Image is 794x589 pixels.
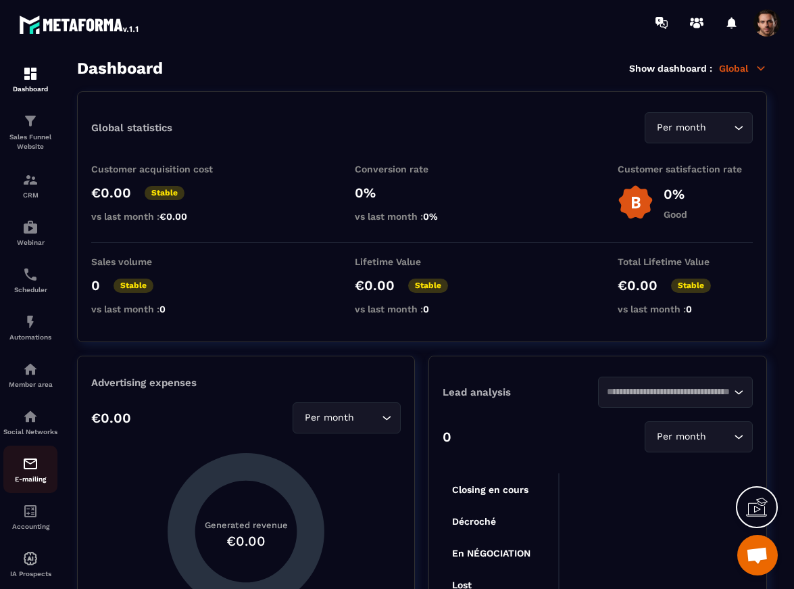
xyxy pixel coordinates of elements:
p: Automations [3,333,57,341]
div: Search for option [293,402,401,433]
p: Lead analysis [443,386,598,398]
p: Accounting [3,523,57,530]
p: Advertising expenses [91,377,401,389]
p: Global [719,62,767,74]
p: Total Lifetime Value [618,256,753,267]
img: formation [22,172,39,188]
span: 0 [423,304,429,314]
a: emailemailE-mailing [3,446,57,493]
a: schedulerschedulerScheduler [3,256,57,304]
p: 0 [443,429,451,445]
p: Dashboard [3,85,57,93]
p: Member area [3,381,57,388]
tspan: En NÉGOCIATION [452,548,530,559]
tspan: Closing en cours [452,484,528,496]
img: formation [22,66,39,82]
p: €0.00 [91,410,131,426]
p: Stable [145,186,184,200]
p: Show dashboard : [629,63,712,74]
p: Lifetime Value [355,256,490,267]
p: vs last month : [355,211,490,222]
p: Customer acquisition cost [91,164,226,174]
div: Search for option [598,377,753,408]
img: automations [22,219,39,235]
p: Conversion rate [355,164,490,174]
p: 0% [355,185,490,201]
img: formation [22,113,39,129]
a: automationsautomationsAutomations [3,304,57,351]
div: Search for option [645,421,753,452]
p: €0.00 [355,277,395,293]
span: Per month [653,429,709,444]
p: Customer satisfaction rate [618,164,753,174]
p: Stable [114,279,153,293]
a: accountantaccountantAccounting [3,493,57,540]
p: Scheduler [3,286,57,293]
a: formationformationCRM [3,162,57,209]
a: formationformationDashboard [3,55,57,103]
input: Search for option [357,410,378,425]
img: automations [22,314,39,330]
p: E-mailing [3,475,57,483]
input: Search for option [607,385,731,400]
p: Good [664,209,687,220]
div: Search for option [645,112,753,143]
span: Per month [301,410,357,425]
p: Webinar [3,239,57,246]
p: Stable [408,279,448,293]
img: social-network [22,408,39,425]
p: 0 [91,277,100,293]
p: Social Networks [3,428,57,435]
p: vs last month : [355,304,490,314]
p: CRM [3,191,57,199]
p: 0% [664,186,687,202]
img: automations [22,361,39,377]
span: €0.00 [159,211,187,222]
span: Per month [653,120,709,135]
a: social-networksocial-networkSocial Networks [3,398,57,446]
p: €0.00 [91,185,131,201]
a: automationsautomationsMember area [3,351,57,398]
img: automations [22,550,39,567]
span: 0 [686,304,692,314]
p: IA Prospects [3,570,57,578]
img: accountant [22,503,39,519]
h3: Dashboard [77,59,163,78]
tspan: Décroché [452,516,496,527]
img: email [22,456,39,472]
p: vs last month : [91,211,226,222]
img: scheduler [22,266,39,283]
img: b-badge-o.b3b20ee6.svg [618,185,653,220]
img: logo [19,12,141,37]
p: vs last month : [618,304,753,314]
span: 0% [423,211,438,222]
a: formationformationSales Funnel Website [3,103,57,162]
input: Search for option [709,120,730,135]
p: Global statistics [91,122,172,134]
p: Sales Funnel Website [3,133,57,151]
p: Stable [671,279,711,293]
p: Sales volume [91,256,226,267]
p: vs last month : [91,304,226,314]
span: 0 [159,304,166,314]
input: Search for option [709,429,730,444]
a: Open chat [737,535,778,575]
a: automationsautomationsWebinar [3,209,57,256]
p: €0.00 [618,277,657,293]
